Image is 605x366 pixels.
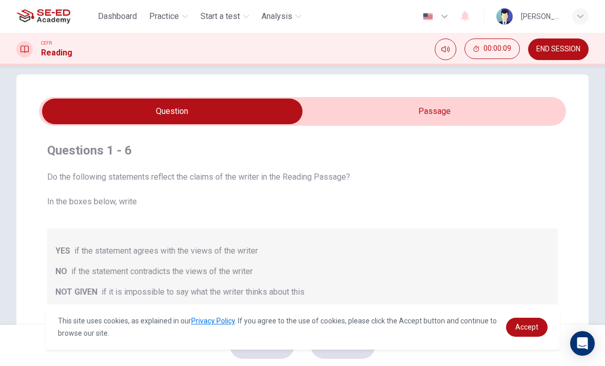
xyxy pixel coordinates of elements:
[506,318,548,337] a: dismiss cookie message
[196,7,253,26] button: Start a test
[528,38,589,60] button: END SESSION
[74,245,258,257] span: if the statement agrees with the views of the writer
[47,142,558,159] h4: Questions 1 - 6
[465,38,520,60] div: Hide
[102,286,305,298] span: if it is impossible to say what the writer thinks about this
[570,331,595,356] div: Open Intercom Messenger
[435,38,456,60] div: Mute
[71,265,253,278] span: if the statement contradicts the views of the writer
[483,45,511,53] span: 00:00:09
[536,45,580,53] span: END SESSION
[465,38,520,59] button: 00:00:09
[55,286,97,298] span: NOT GIVEN
[16,6,94,27] a: SE-ED Academy logo
[41,40,52,47] span: CEFR
[515,323,538,331] span: Accept
[58,317,497,337] span: This site uses cookies, as explained in our . If you agree to the use of cookies, please click th...
[145,7,192,26] button: Practice
[261,10,292,23] span: Analysis
[257,7,306,26] button: Analysis
[149,10,179,23] span: Practice
[55,245,70,257] span: YES
[41,47,72,59] h1: Reading
[55,265,67,278] span: NO
[521,10,560,23] div: [PERSON_NAME]
[191,317,235,325] a: Privacy Policy
[16,6,70,27] img: SE-ED Academy logo
[46,304,560,350] div: cookieconsent
[496,8,513,25] img: Profile picture
[200,10,240,23] span: Start a test
[421,13,434,21] img: en
[47,171,558,208] span: Do the following statements reflect the claims of the writer in the Reading Passage? In the boxes...
[98,10,137,23] span: Dashboard
[94,7,141,26] button: Dashboard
